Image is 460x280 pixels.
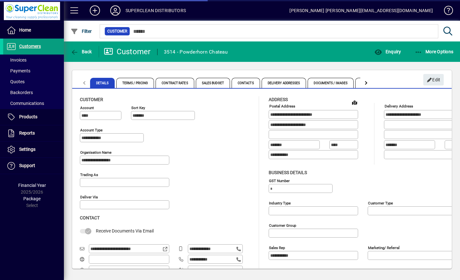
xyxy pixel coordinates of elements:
[80,173,98,177] mat-label: Trading as
[6,101,44,106] span: Communications
[156,78,194,88] span: Contract Rates
[164,47,228,57] div: 3514 - Powderhorn Chateau
[71,49,92,54] span: Back
[64,46,99,57] app-page-header-button: Back
[96,228,154,233] span: Receive Documents Via Email
[374,49,401,54] span: Enquiry
[69,46,94,57] button: Back
[427,75,441,85] span: Edit
[6,90,33,95] span: Backorders
[19,27,31,33] span: Home
[232,78,260,88] span: Contacts
[3,76,64,87] a: Quotes
[69,26,94,37] button: Filter
[269,97,288,102] span: Address
[105,5,126,16] button: Profile
[439,1,452,22] a: Knowledge Base
[349,97,360,107] a: View on map
[373,46,402,57] button: Enquiry
[107,28,127,34] span: Customer
[308,78,354,88] span: Documents / Images
[19,44,41,49] span: Customers
[80,195,98,199] mat-label: Deliver via
[3,109,64,125] a: Products
[19,163,35,168] span: Support
[269,223,296,227] mat-label: Customer group
[116,78,154,88] span: Terms / Pricing
[3,65,64,76] a: Payments
[3,22,64,38] a: Home
[80,106,94,110] mat-label: Account
[289,5,433,16] div: [PERSON_NAME] [PERSON_NAME][EMAIL_ADDRESS][DOMAIN_NAME]
[3,125,64,141] a: Reports
[355,78,391,88] span: Custom Fields
[80,215,100,220] span: Contact
[196,78,230,88] span: Sales Budget
[131,106,145,110] mat-label: Sort key
[269,201,291,205] mat-label: Industry type
[6,79,25,84] span: Quotes
[90,78,115,88] span: Details
[85,5,105,16] button: Add
[269,170,307,175] span: Business details
[423,74,444,85] button: Edit
[3,158,64,174] a: Support
[19,130,35,136] span: Reports
[368,268,379,272] mat-label: Region
[3,55,64,65] a: Invoices
[80,150,111,155] mat-label: Organisation name
[415,49,454,54] span: More Options
[6,68,30,73] span: Payments
[3,98,64,109] a: Communications
[104,47,151,57] div: Customer
[80,97,103,102] span: Customer
[126,5,186,16] div: SUPERCLEAN DISTRIBUTORS
[80,128,103,132] mat-label: Account Type
[262,78,306,88] span: Delivery Addresses
[19,114,37,119] span: Products
[23,196,41,201] span: Package
[18,183,46,188] span: Financial Year
[368,245,400,250] mat-label: Marketing/ Referral
[269,268,283,272] mat-label: Manager
[269,178,290,183] mat-label: GST Number
[3,142,64,158] a: Settings
[368,201,393,205] mat-label: Customer type
[19,147,35,152] span: Settings
[71,29,92,34] span: Filter
[413,46,455,57] button: More Options
[6,57,27,63] span: Invoices
[3,87,64,98] a: Backorders
[269,245,285,250] mat-label: Sales rep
